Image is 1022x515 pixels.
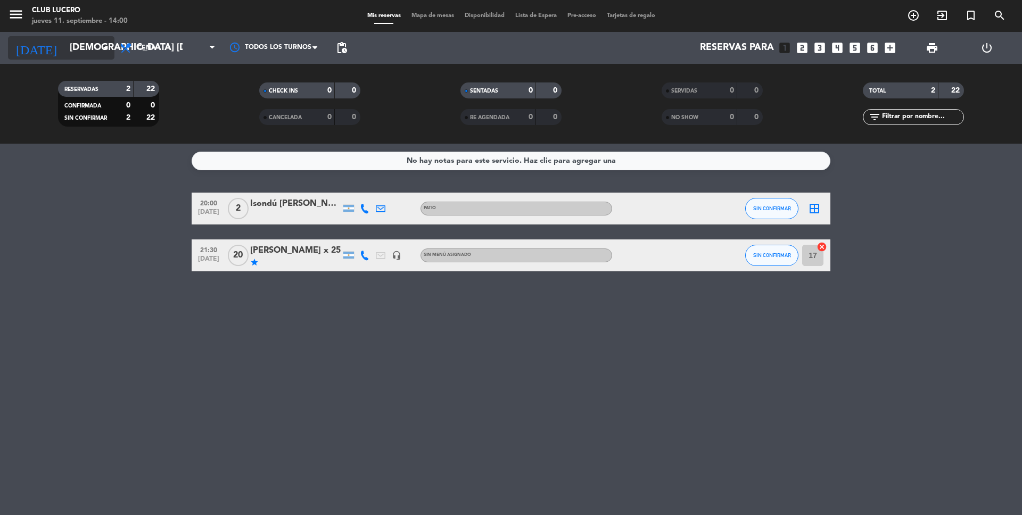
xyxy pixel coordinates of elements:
[510,13,562,19] span: Lista de Espera
[228,198,249,219] span: 2
[424,206,436,210] span: Patio
[126,102,130,109] strong: 0
[869,88,886,94] span: TOTAL
[965,9,977,22] i: turned_in_not
[778,41,792,55] i: looks_one
[754,87,761,94] strong: 0
[407,155,616,167] div: No hay notas para este servicio. Haz clic para agregar una
[700,43,774,53] span: Reservas para
[250,197,341,211] div: Isondú [PERSON_NAME]
[146,114,157,121] strong: 22
[830,41,844,55] i: looks_4
[250,244,341,257] div: [PERSON_NAME] x 25
[64,115,107,121] span: SIN CONFIRMAR
[817,242,827,252] i: cancel
[926,41,938,54] span: print
[459,13,510,19] span: Disponibilidad
[424,253,471,257] span: Sin menú asignado
[406,13,459,19] span: Mapa de mesas
[808,202,821,215] i: border_all
[907,9,920,22] i: add_circle_outline
[562,13,601,19] span: Pre-acceso
[671,115,698,120] span: NO SHOW
[754,113,761,121] strong: 0
[8,6,24,26] button: menu
[866,41,879,55] i: looks_6
[8,36,64,60] i: [DATE]
[959,32,1014,64] div: LOG OUT
[392,251,401,260] i: headset_mic
[848,41,862,55] i: looks_5
[8,6,24,22] i: menu
[99,41,112,54] i: arrow_drop_down
[137,44,156,52] span: Cena
[32,16,128,27] div: jueves 11. septiembre - 14:00
[352,113,358,121] strong: 0
[64,103,101,109] span: CONFIRMADA
[195,196,222,209] span: 20:00
[553,113,559,121] strong: 0
[195,243,222,255] span: 21:30
[126,85,130,93] strong: 2
[931,87,935,94] strong: 2
[269,115,302,120] span: CANCELADA
[250,258,259,267] i: star
[795,41,809,55] i: looks_two
[126,114,130,121] strong: 2
[936,9,949,22] i: exit_to_app
[881,111,963,123] input: Filtrar por nombre...
[553,87,559,94] strong: 0
[335,41,348,54] span: pending_actions
[195,209,222,221] span: [DATE]
[64,87,98,92] span: RESERVADAS
[529,113,533,121] strong: 0
[730,113,734,121] strong: 0
[195,255,222,268] span: [DATE]
[951,87,962,94] strong: 22
[730,87,734,94] strong: 0
[327,87,332,94] strong: 0
[470,115,509,120] span: RE AGENDADA
[868,111,881,123] i: filter_list
[228,245,249,266] span: 20
[269,88,298,94] span: CHECK INS
[993,9,1006,22] i: search
[601,13,661,19] span: Tarjetas de regalo
[470,88,498,94] span: SENTADAS
[151,102,157,109] strong: 0
[745,198,798,219] button: SIN CONFIRMAR
[327,113,332,121] strong: 0
[146,85,157,93] strong: 22
[529,87,533,94] strong: 0
[671,88,697,94] span: SERVIDAS
[883,41,897,55] i: add_box
[980,41,993,54] i: power_settings_new
[745,245,798,266] button: SIN CONFIRMAR
[753,205,791,211] span: SIN CONFIRMAR
[753,252,791,258] span: SIN CONFIRMAR
[813,41,827,55] i: looks_3
[352,87,358,94] strong: 0
[32,5,128,16] div: Club Lucero
[362,13,406,19] span: Mis reservas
